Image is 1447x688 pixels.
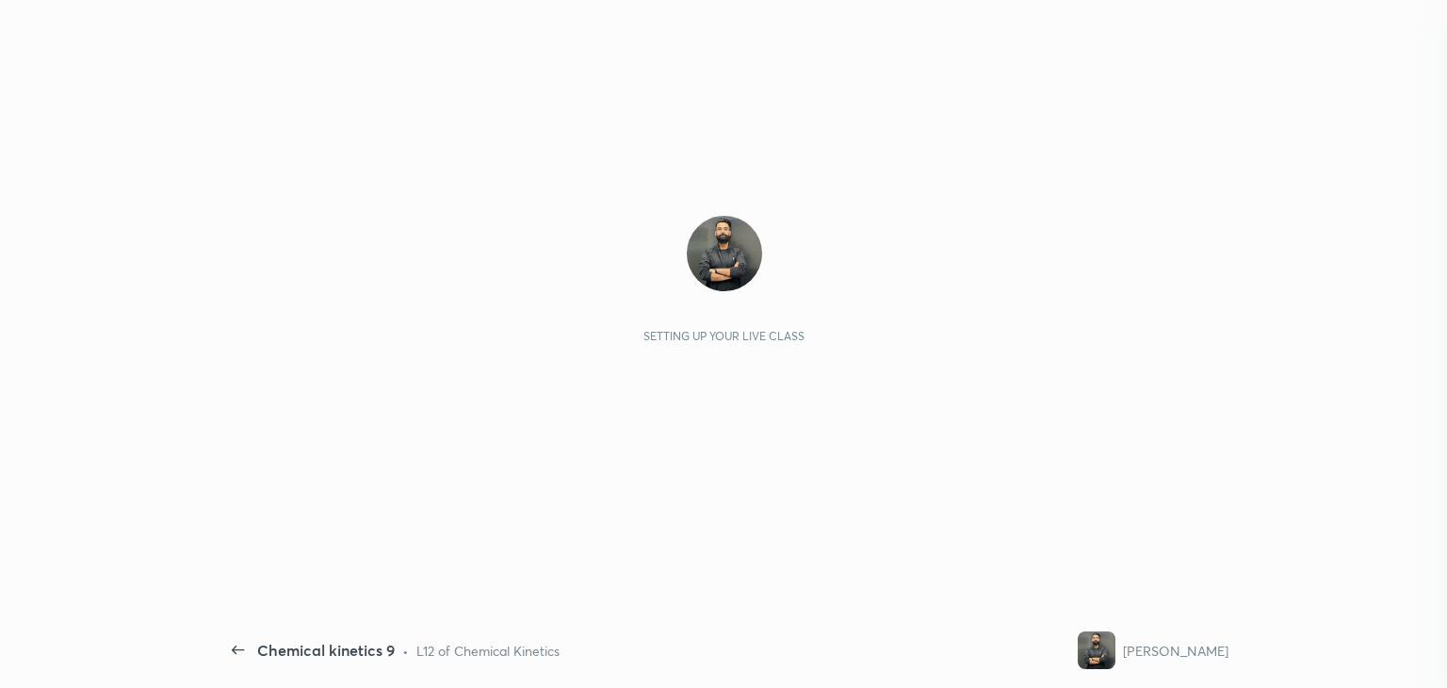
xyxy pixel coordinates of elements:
img: d8827224b6e842c089795641f034d3bf.jpg [687,216,762,291]
div: • [402,641,409,661]
div: [PERSON_NAME] [1123,641,1228,661]
div: Setting up your live class [643,329,805,343]
img: d8827224b6e842c089795641f034d3bf.jpg [1078,631,1115,669]
div: L12 of Chemical Kinetics [416,641,560,661]
div: Chemical kinetics 9 [257,639,395,662]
